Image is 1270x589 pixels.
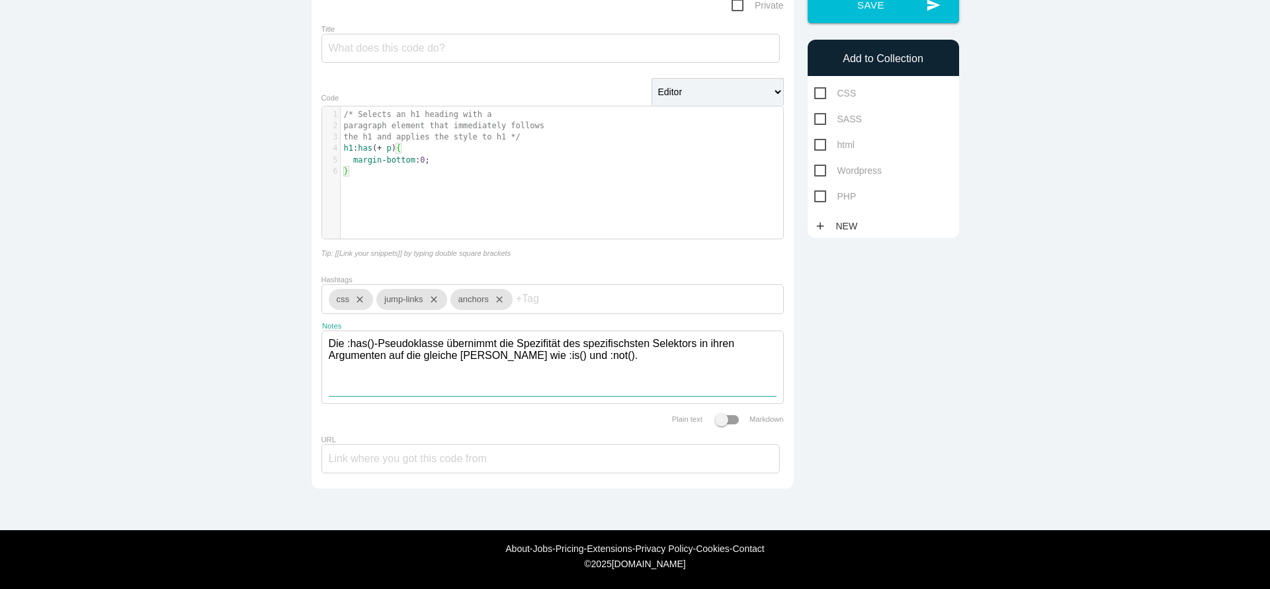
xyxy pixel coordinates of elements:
span: PHP [814,188,857,205]
div: css [329,289,374,310]
span: /* Selects an h1 heading with a [344,110,492,119]
span: CSS [814,85,857,102]
span: 0 [420,155,425,165]
label: URL [321,436,336,444]
span: has [358,143,372,153]
div: 3 [322,132,340,143]
span: + [377,143,382,153]
span: Wordpress [814,163,882,179]
label: Notes [322,322,341,331]
span: p [387,143,392,153]
a: Extensions [587,543,632,554]
i: add [814,214,826,238]
span: 2025 [591,559,612,569]
a: About [505,543,530,554]
label: Plain text Markdown [672,415,784,423]
span: bottom [387,155,415,165]
span: SASS [814,111,862,128]
div: jump-links [376,289,447,310]
label: Hashtags [321,276,353,284]
span: paragraph element that immediately follows [344,121,544,130]
div: 5 [322,155,340,166]
span: margin [353,155,382,165]
input: Link where you got this code from [321,444,780,473]
span: h1 [344,143,353,153]
span: : ; [344,155,430,165]
a: addNew [814,214,865,238]
i: Tip: [[Link your snippets]] by typing double square brackets [321,249,511,257]
div: 6 [322,166,340,177]
i: close [489,289,505,310]
a: Pricing [556,543,584,554]
span: { [396,143,401,153]
a: Jobs [533,543,553,554]
div: 4 [322,143,340,154]
div: anchors [450,289,513,310]
a: Cookies [696,543,730,554]
label: Code [321,94,339,102]
i: close [349,289,365,310]
div: 2 [322,120,340,132]
span: the h1 and applies the style to h1 */ [344,132,521,141]
span: } [344,167,349,176]
i: close [423,289,439,310]
h6: Add to Collection [814,53,952,65]
div: - - - - - - [7,543,1263,554]
label: Title [321,25,335,33]
div: 1 [322,109,340,120]
span: - [382,155,386,165]
input: What does this code do? [321,34,780,63]
span: html [814,137,855,153]
span: : ( ) [344,143,402,153]
a: Privacy Policy [635,543,693,554]
div: © [DOMAIN_NAME] [212,559,1058,569]
input: +Tag [516,285,595,313]
a: Contact [732,543,764,554]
